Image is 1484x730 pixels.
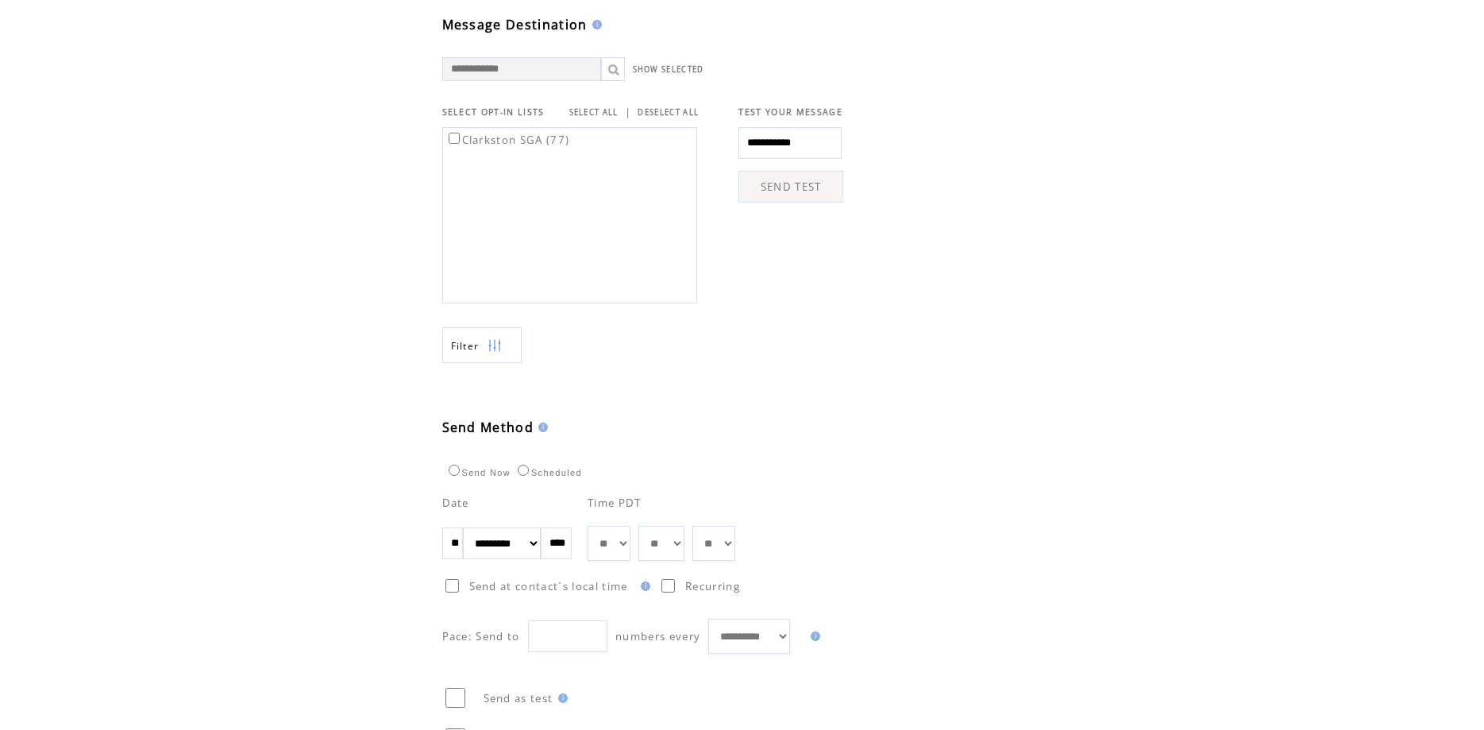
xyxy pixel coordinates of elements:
label: Clarkston SGA (77) [445,133,570,147]
span: Message Destination [442,16,588,33]
img: help.gif [806,632,820,641]
img: help.gif [534,423,548,432]
label: Scheduled [514,468,582,477]
a: DESELECT ALL [638,107,699,118]
span: Show filters [451,339,480,353]
img: filters.png [488,328,502,364]
span: Send as test [484,691,553,705]
a: SHOW SELECTED [633,64,704,75]
a: SEND TEST [738,171,843,203]
input: Scheduled [518,465,529,476]
span: Send at contact`s local time [469,579,628,593]
a: Filter [442,327,522,363]
span: Time PDT [588,496,642,510]
span: TEST YOUR MESSAGE [738,106,842,118]
input: Clarkston SGA (77) [449,133,460,144]
span: Send Method [442,419,534,436]
span: SELECT OPT-IN LISTS [442,106,545,118]
img: help.gif [588,20,602,29]
span: | [625,105,631,119]
span: Date [442,496,469,510]
img: help.gif [636,581,650,591]
span: Pace: Send to [442,629,520,643]
a: SELECT ALL [569,107,619,118]
input: Send Now [449,465,460,476]
span: numbers every [615,629,700,643]
img: help.gif [553,693,568,703]
label: Send Now [445,468,511,477]
span: Recurring [685,579,740,593]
